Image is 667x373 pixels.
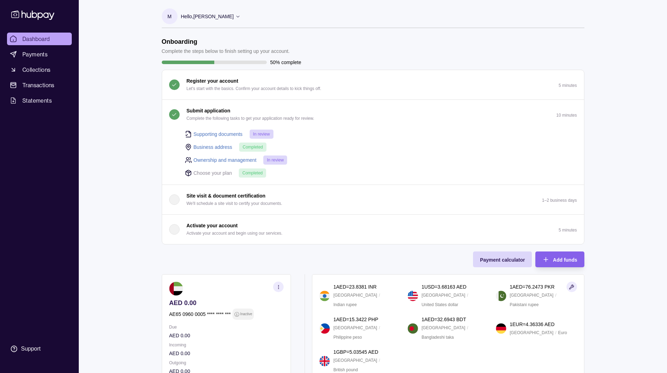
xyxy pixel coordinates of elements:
p: AED 0.00 [169,350,284,357]
p: [GEOGRAPHIC_DATA] [333,291,377,299]
p: 5 minutes [558,228,577,233]
span: Transactions [22,81,55,89]
span: Collections [22,65,50,74]
p: / [379,291,380,299]
img: de [496,323,506,334]
span: Completed [243,145,263,150]
div: Support [21,345,41,353]
button: Activate your account Activate your account and begin using our services.5 minutes [162,215,584,244]
a: Payments [7,48,72,61]
span: Payment calculator [480,257,525,263]
p: Complete the following tasks to get your application ready for review. [187,115,314,122]
p: Submit application [187,107,230,115]
img: gb [319,356,330,366]
p: Site visit & document certification [187,192,266,200]
img: ae [169,282,183,296]
p: AED 0.00 [169,299,284,307]
p: / [467,291,468,299]
p: Let's start with the basics. Confirm your account details to kick things off. [187,85,321,92]
button: Register your account Let's start with the basics. Confirm your account details to kick things of... [162,70,584,99]
p: Philippine peso [333,333,362,341]
a: Supporting documents [194,130,243,138]
img: ph [319,323,330,334]
p: [GEOGRAPHIC_DATA] [333,357,377,364]
p: / [379,357,380,364]
a: Dashboard [7,33,72,45]
h1: Onboarding [162,38,290,46]
p: Choose your plan [194,169,232,177]
p: M [167,13,172,20]
p: / [555,291,556,299]
p: 1 GBP = 5.03545 AED [333,348,378,356]
span: Completed [242,171,263,175]
p: 1 AED = 32.6943 BDT [422,316,466,323]
p: United States dollar [422,301,458,309]
span: Add funds [553,257,577,263]
p: Due [169,323,284,331]
p: / [555,329,556,337]
p: Register your account [187,77,238,85]
p: Outgoing [169,359,284,367]
img: bd [408,323,418,334]
p: [GEOGRAPHIC_DATA] [510,329,554,337]
button: Add funds [535,251,584,267]
a: Support [7,341,72,356]
button: Site visit & document certification We'll schedule a site visit to certify your documents.1–2 bus... [162,185,584,214]
p: 5 minutes [558,83,577,88]
p: Bangladeshi taka [422,333,454,341]
p: / [467,324,468,332]
p: 10 minutes [556,113,577,118]
a: Statements [7,94,72,107]
p: [GEOGRAPHIC_DATA] [422,324,465,332]
p: Inactive [240,310,252,318]
p: Hello, [PERSON_NAME] [181,13,234,20]
p: Indian rupee [333,301,357,309]
p: 1 AED = 15.3422 PHP [333,316,378,323]
p: 50% complete [270,58,301,66]
p: We'll schedule a site visit to certify your documents. [187,200,283,207]
a: Collections [7,63,72,76]
span: In review [267,158,284,163]
p: [GEOGRAPHIC_DATA] [422,291,465,299]
a: Business address [194,143,232,151]
img: us [408,291,418,301]
p: Incoming [169,341,284,349]
p: Euro [558,329,567,337]
div: Submit application Complete the following tasks to get your application ready for review.10 minutes [162,129,584,185]
a: Ownership and management [194,156,257,164]
img: in [319,291,330,301]
p: [GEOGRAPHIC_DATA] [333,324,377,332]
p: / [379,324,380,332]
p: 1 EUR = 4.36336 AED [510,320,555,328]
button: Submit application Complete the following tasks to get your application ready for review.10 minutes [162,100,584,129]
p: 1 AED = 23.8381 INR [333,283,376,291]
span: Payments [22,50,48,58]
span: In review [253,132,270,137]
p: Pakistani rupee [510,301,539,309]
p: [GEOGRAPHIC_DATA] [510,291,554,299]
p: 1 USD = 3.68163 AED [422,283,466,291]
img: pk [496,291,506,301]
span: Statements [22,96,52,105]
p: Activate your account [187,222,238,229]
a: Transactions [7,79,72,91]
button: Payment calculator [473,251,532,267]
p: Activate your account and begin using our services. [187,229,283,237]
p: 1–2 business days [542,198,577,203]
p: Complete the steps below to finish setting up your account. [162,47,290,55]
p: 1 AED = 76.2473 PKR [510,283,555,291]
span: Dashboard [22,35,50,43]
p: AED 0.00 [169,332,284,339]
